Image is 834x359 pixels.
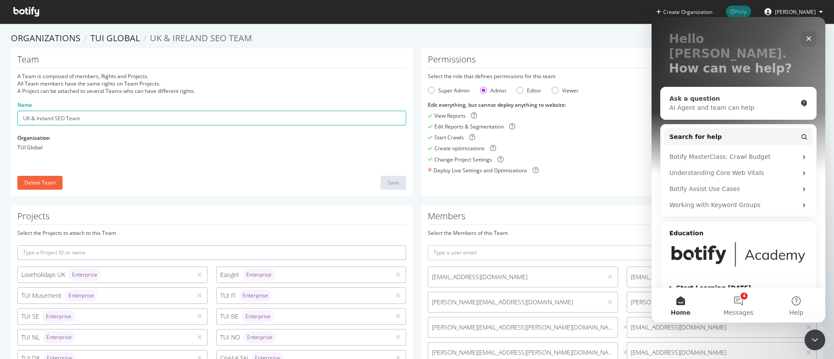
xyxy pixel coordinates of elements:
div: Change Project Settings [434,156,492,163]
input: Name [17,111,406,125]
button: Delete Team [17,176,63,190]
div: TUI FI [220,290,387,302]
div: Edit everything, but cannot deploy anything to website : [428,101,817,109]
div: Loveholidays UK [21,269,189,281]
div: View Reports [434,112,466,119]
div: Save [387,179,399,186]
label: Name [17,101,32,109]
div: Viewer [562,87,579,94]
span: Enterprise [247,335,272,340]
div: brand label [65,290,97,302]
span: [PERSON_NAME][EMAIL_ADDRESS][PERSON_NAME][DOMAIN_NAME] [432,323,614,332]
div: brand label [43,310,75,323]
span: [EMAIL_ADDRESS][DOMAIN_NAME] [631,323,798,332]
div: TUI Musement [21,290,189,302]
h1: Team [17,55,406,68]
div: TUI Global [17,144,406,151]
span: [EMAIL_ADDRESS][DOMAIN_NAME] [631,348,798,357]
ol: breadcrumbs [11,32,823,45]
span: Enterprise [46,335,72,340]
span: Enterprise [246,272,271,277]
div: Start Crawls [434,134,464,141]
div: Super Admin [428,87,470,94]
button: Save [381,176,406,190]
h1: Members [428,211,817,225]
div: Create optimizations [434,145,485,152]
input: Type a Project ID or name [17,245,406,260]
div: A Team is composed of members, Rights and Projects. All Team members have the same rights on Team... [17,72,406,95]
span: Enterprise [72,272,97,277]
div: Admin [480,87,506,94]
span: [EMAIL_ADDRESS][DOMAIN_NAME] [432,273,599,281]
span: [PERSON_NAME][EMAIL_ADDRESS][DOMAIN_NAME] [432,298,599,306]
iframe: Intercom live chat [804,329,825,350]
div: Select the Projects to attach to this Team [17,229,406,237]
div: brand label [244,331,276,343]
span: Enterprise [46,314,71,319]
button: [PERSON_NAME] [758,5,830,19]
span: Enterprise [243,293,268,298]
span: [EMAIL_ADDRESS][DOMAIN_NAME] [631,273,798,281]
div: EasyJet [220,269,387,281]
span: UK & Ireland SEO Team [150,32,252,44]
h1: Permissions [428,55,817,68]
div: Edit Reports & Segmentation [434,123,504,130]
span: Help [726,6,751,17]
div: Editor [527,87,541,94]
span: Isobel Watson [775,8,816,16]
span: [PERSON_NAME][EMAIL_ADDRESS][PERSON_NAME][DOMAIN_NAME] [432,348,614,357]
div: brand label [239,290,271,302]
span: Enterprise [69,293,94,298]
input: Type a user email [428,245,817,260]
div: brand label [69,269,101,281]
span: [PERSON_NAME][EMAIL_ADDRESS][PERSON_NAME][DOMAIN_NAME] [631,298,813,306]
div: Select the role that defines permissions for this team [428,72,817,80]
a: TUI Global [90,32,140,44]
div: TUI SE [21,310,189,323]
span: Enterprise [245,314,271,319]
a: Organizations [11,32,80,44]
div: Editor [516,87,541,94]
div: brand label [243,269,275,281]
h1: Projects [17,211,406,225]
div: Viewer [552,87,579,94]
iframe: Intercom live chat [652,17,825,323]
div: TUI BE [220,310,387,323]
div: Delete Team [24,179,56,186]
div: Select the Members of this Team [428,229,817,237]
div: TUI NL [21,331,189,343]
div: brand label [43,331,75,343]
div: Admin [490,87,506,94]
div: Deploy Live Settings and Optimizations [434,167,527,174]
button: Create Organization [656,8,713,16]
div: brand label [242,310,274,323]
label: Organization [17,134,50,142]
div: Super Admin [438,87,470,94]
div: TUI NO [220,331,387,343]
